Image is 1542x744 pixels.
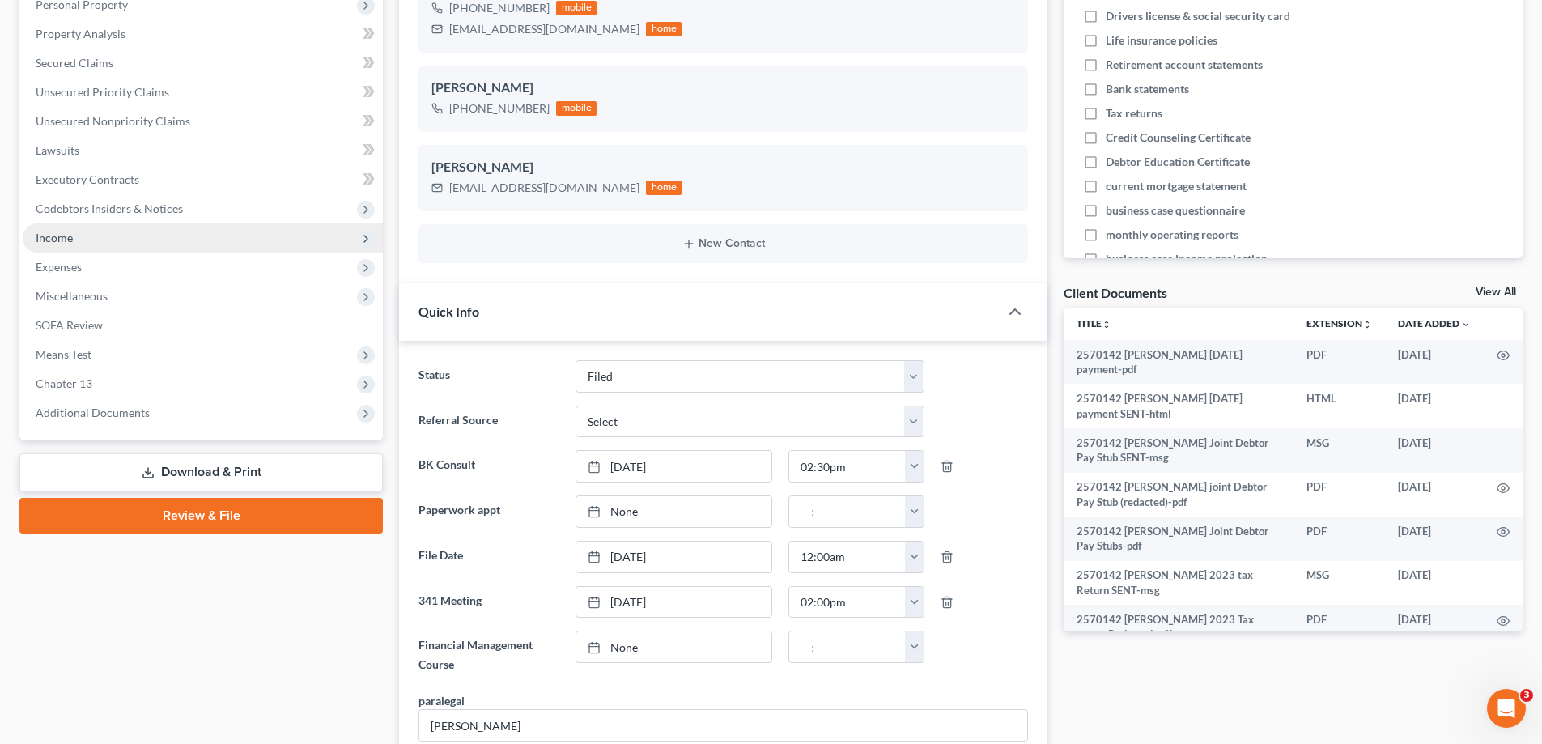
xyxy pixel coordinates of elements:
[410,586,567,619] label: 341 Meeting
[410,541,567,573] label: File Date
[1102,320,1111,329] i: unfold_more
[36,376,92,390] span: Chapter 13
[1064,384,1293,428] td: 2570142 [PERSON_NAME] [DATE] payment SENT-html
[19,453,383,491] a: Download & Print
[1106,227,1238,243] span: monthly operating reports
[418,304,479,319] span: Quick Info
[449,180,639,196] div: [EMAIL_ADDRESS][DOMAIN_NAME]
[1106,105,1162,121] span: Tax returns
[1064,428,1293,473] td: 2570142 [PERSON_NAME] Joint Debtor Pay Stub SENT-msg
[1385,561,1484,606] td: [DATE]
[1106,178,1247,194] span: current mortgage statement
[36,114,190,128] span: Unsecured Nonpriority Claims
[789,631,906,662] input: -- : --
[1293,428,1385,473] td: MSG
[1487,689,1526,728] iframe: Intercom live chat
[23,19,383,49] a: Property Analysis
[36,172,139,186] span: Executory Contracts
[23,49,383,78] a: Secured Claims
[646,181,682,195] div: home
[1106,202,1245,219] span: business case questionnaire
[576,542,771,572] a: [DATE]
[1106,32,1217,49] span: Life insurance policies
[1064,340,1293,385] td: 2570142 [PERSON_NAME] [DATE] payment-pdf
[36,231,73,244] span: Income
[36,85,169,99] span: Unsecured Priority Claims
[1362,320,1372,329] i: unfold_more
[36,347,91,361] span: Means Test
[1398,317,1471,329] a: Date Added expand_more
[418,692,465,709] div: paralegal
[410,406,567,438] label: Referral Source
[1385,428,1484,473] td: [DATE]
[576,496,771,527] a: None
[449,21,639,37] div: [EMAIL_ADDRESS][DOMAIN_NAME]
[1385,384,1484,428] td: [DATE]
[23,78,383,107] a: Unsecured Priority Claims
[36,289,108,303] span: Miscellaneous
[419,710,1027,741] input: --
[1293,605,1385,649] td: PDF
[23,136,383,165] a: Lawsuits
[1293,384,1385,428] td: HTML
[576,451,771,482] a: [DATE]
[1293,561,1385,606] td: MSG
[431,237,1015,250] button: New Contact
[1306,317,1372,329] a: Extensionunfold_more
[1293,473,1385,517] td: PDF
[1064,605,1293,649] td: 2570142 [PERSON_NAME] 2023 Tax return Redacted-pdf
[449,100,550,117] div: [PHONE_NUMBER]
[1385,605,1484,649] td: [DATE]
[410,450,567,483] label: BK Consult
[789,542,906,572] input: -- : --
[556,1,597,15] div: mobile
[789,496,906,527] input: -- : --
[36,143,79,157] span: Lawsuits
[1385,517,1484,561] td: [DATE]
[1520,689,1533,702] span: 3
[410,360,567,393] label: Status
[1077,317,1111,329] a: Titleunfold_more
[556,101,597,116] div: mobile
[1064,517,1293,561] td: 2570142 [PERSON_NAME] Joint Debtor Pay Stubs-pdf
[1106,8,1290,24] span: Drivers license & social security card
[36,406,150,419] span: Additional Documents
[1064,561,1293,606] td: 2570142 [PERSON_NAME] 2023 tax Return SENT-msg
[1106,57,1263,73] span: Retirement account statements
[23,165,383,194] a: Executory Contracts
[410,631,567,679] label: Financial Management Course
[1064,284,1167,301] div: Client Documents
[19,498,383,534] a: Review & File
[789,451,906,482] input: -- : --
[1106,154,1250,170] span: Debtor Education Certificate
[646,22,682,36] div: home
[576,587,771,618] a: [DATE]
[1293,340,1385,385] td: PDF
[1106,251,1268,267] span: business case income projection
[1385,473,1484,517] td: [DATE]
[23,311,383,340] a: SOFA Review
[1106,81,1189,97] span: Bank statements
[1064,473,1293,517] td: 2570142 [PERSON_NAME] joint Debtor Pay Stub (redacted)-pdf
[1476,287,1516,298] a: View All
[431,79,1015,98] div: [PERSON_NAME]
[431,158,1015,177] div: [PERSON_NAME]
[1461,320,1471,329] i: expand_more
[36,56,113,70] span: Secured Claims
[1385,340,1484,385] td: [DATE]
[576,631,771,662] a: None
[1106,130,1251,146] span: Credit Counseling Certificate
[1293,517,1385,561] td: PDF
[36,318,103,332] span: SOFA Review
[36,202,183,215] span: Codebtors Insiders & Notices
[789,587,906,618] input: -- : --
[23,107,383,136] a: Unsecured Nonpriority Claims
[36,260,82,274] span: Expenses
[410,495,567,528] label: Paperwork appt
[36,27,125,40] span: Property Analysis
